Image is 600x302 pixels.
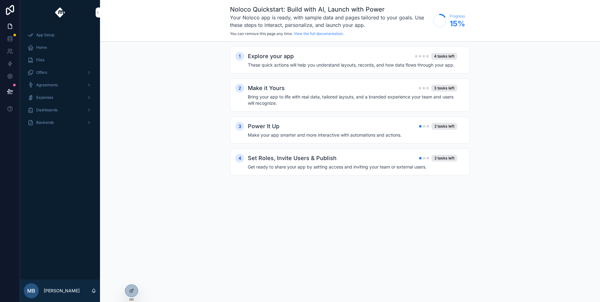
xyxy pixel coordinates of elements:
[24,117,96,128] a: Backends
[44,288,80,294] p: [PERSON_NAME]
[36,45,47,50] span: Home
[24,29,96,41] a: App Setup
[36,83,58,88] span: Agreements
[36,58,44,63] span: Files
[36,95,53,100] span: Expenses
[24,54,96,66] a: Files
[230,31,293,36] span: You can remove this page any time.
[24,92,96,103] a: Expenses
[36,33,54,38] span: App Setup
[24,42,96,53] a: Home
[55,8,65,18] img: App logo
[230,5,430,14] h1: Noloco Quickstart: Build with AI, Launch with Power
[24,67,96,78] a: Offers
[36,70,47,75] span: Offers
[230,14,430,29] h3: Your Noloco app is ready, with sample data and pages tailored to your goals. Use these steps to i...
[24,79,96,91] a: Agreements
[36,108,57,113] span: Dashboards
[27,287,35,294] span: MB
[294,31,344,36] a: View the full documentation.
[20,25,100,136] div: scrollable content
[450,19,465,29] span: 15 %
[450,14,465,19] span: Progress
[36,120,54,125] span: Backends
[24,104,96,116] a: Dashboards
